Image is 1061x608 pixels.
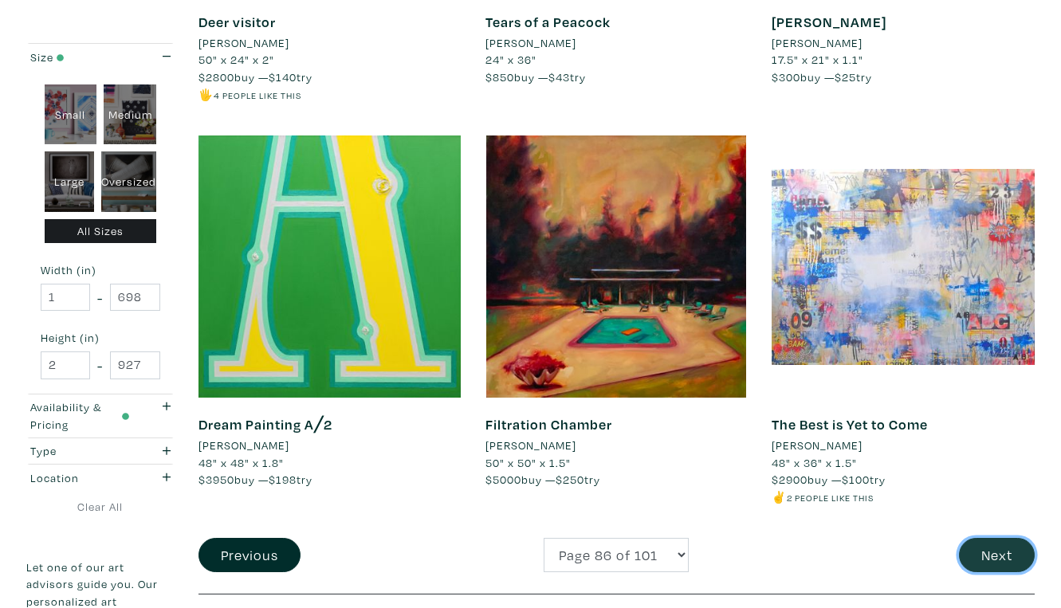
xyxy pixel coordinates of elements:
[959,538,1035,572] button: Next
[269,69,297,84] span: $140
[772,13,886,31] a: [PERSON_NAME]
[104,84,156,145] div: Medium
[485,455,571,470] span: 50" x 50" x 1.5"
[485,52,536,67] span: 24" x 36"
[485,472,521,487] span: $5000
[485,437,749,454] a: [PERSON_NAME]
[45,219,157,244] div: All Sizes
[772,455,857,470] span: 48" x 36" x 1.5"
[198,34,289,52] li: [PERSON_NAME]
[772,415,928,433] a: The Best is Yet to Come
[198,472,234,487] span: $3950
[772,34,863,52] li: [PERSON_NAME]
[198,86,462,104] li: 🖐️
[485,69,586,84] span: buy — try
[772,488,1035,506] li: ✌️
[842,472,870,487] span: $100
[772,437,863,454] li: [PERSON_NAME]
[485,13,611,31] a: Tears of a Peacock
[269,472,297,487] span: $198
[198,437,289,454] li: [PERSON_NAME]
[198,538,301,572] button: Previous
[198,415,332,433] a: Dream Painting A╱2
[485,34,576,52] li: [PERSON_NAME]
[45,151,95,212] div: Large
[26,438,175,465] button: Type
[772,34,1035,52] a: [PERSON_NAME]
[198,472,312,487] span: buy — try
[198,13,276,31] a: Deer visitor
[30,398,130,433] div: Availability & Pricing
[101,151,156,212] div: Oversized
[198,437,462,454] a: [PERSON_NAME]
[772,69,872,84] span: buy — try
[30,469,130,487] div: Location
[26,44,175,70] button: Size
[485,34,749,52] a: [PERSON_NAME]
[485,472,600,487] span: buy — try
[26,498,175,516] a: Clear All
[214,89,301,101] small: 4 people like this
[772,52,863,67] span: 17.5" x 21" x 1.1"
[198,69,312,84] span: buy — try
[485,69,514,84] span: $850
[30,49,130,66] div: Size
[548,69,570,84] span: $43
[198,34,462,52] a: [PERSON_NAME]
[41,332,160,343] small: Height (in)
[45,84,97,145] div: Small
[772,69,800,84] span: $300
[198,455,284,470] span: 48" x 48" x 1.8"
[485,437,576,454] li: [PERSON_NAME]
[835,69,856,84] span: $25
[41,265,160,276] small: Width (in)
[772,472,808,487] span: $2900
[97,355,103,376] span: -
[97,287,103,308] span: -
[30,442,130,460] div: Type
[198,52,274,67] span: 50" x 24" x 2"
[26,465,175,491] button: Location
[772,437,1035,454] a: [PERSON_NAME]
[772,472,886,487] span: buy — try
[26,394,175,437] button: Availability & Pricing
[198,69,234,84] span: $2800
[556,472,584,487] span: $250
[787,492,874,504] small: 2 people like this
[485,415,612,433] a: Filtration Chamber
